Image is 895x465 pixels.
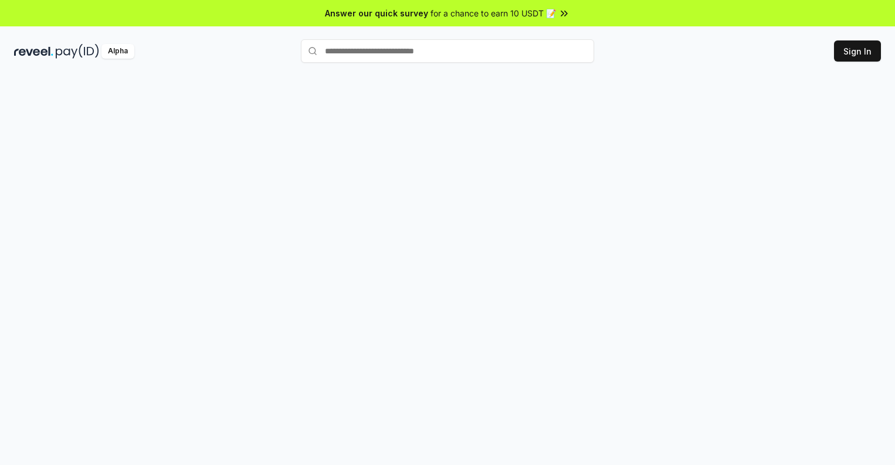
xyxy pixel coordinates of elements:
[834,40,881,62] button: Sign In
[56,44,99,59] img: pay_id
[14,44,53,59] img: reveel_dark
[101,44,134,59] div: Alpha
[325,7,428,19] span: Answer our quick survey
[430,7,556,19] span: for a chance to earn 10 USDT 📝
